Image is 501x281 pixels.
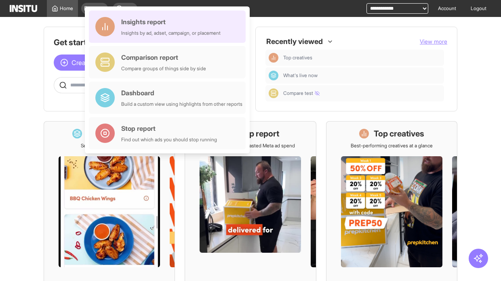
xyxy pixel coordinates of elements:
h1: Stop report [236,128,279,139]
div: Stop report [121,124,217,133]
div: Dashboard [269,71,278,80]
span: Top creatives [283,55,312,61]
div: Comparison [269,88,278,98]
span: Create a new report [72,58,128,67]
span: Home [60,5,73,12]
div: Dashboard [121,88,242,98]
img: Logo [10,5,37,12]
button: View more [420,38,447,46]
div: Find out which ads you should stop running [121,136,217,143]
div: Insights [269,53,278,63]
button: Create a new report [54,55,135,71]
span: Open [93,5,105,12]
span: Compare test [283,90,441,96]
div: Build a custom view using highlights from other reports [121,101,242,107]
div: Insights report [121,17,221,27]
p: Best-performing creatives at a glance [351,143,433,149]
span: View more [420,38,447,45]
span: What's live now [283,72,441,79]
p: Save £3,736.97 in wasted Meta ad spend [206,143,295,149]
p: See all active ads instantly [81,143,138,149]
h1: Get started [54,37,236,48]
span: What's live now [283,72,318,79]
span: Top creatives [283,55,441,61]
div: Comparison report [121,52,206,62]
div: Compare groups of things side by side [121,65,206,72]
h1: Top creatives [374,128,424,139]
div: Insights by ad, adset, campaign, or placement [121,30,221,36]
span: Compare test [283,90,320,96]
span: New [124,5,134,12]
